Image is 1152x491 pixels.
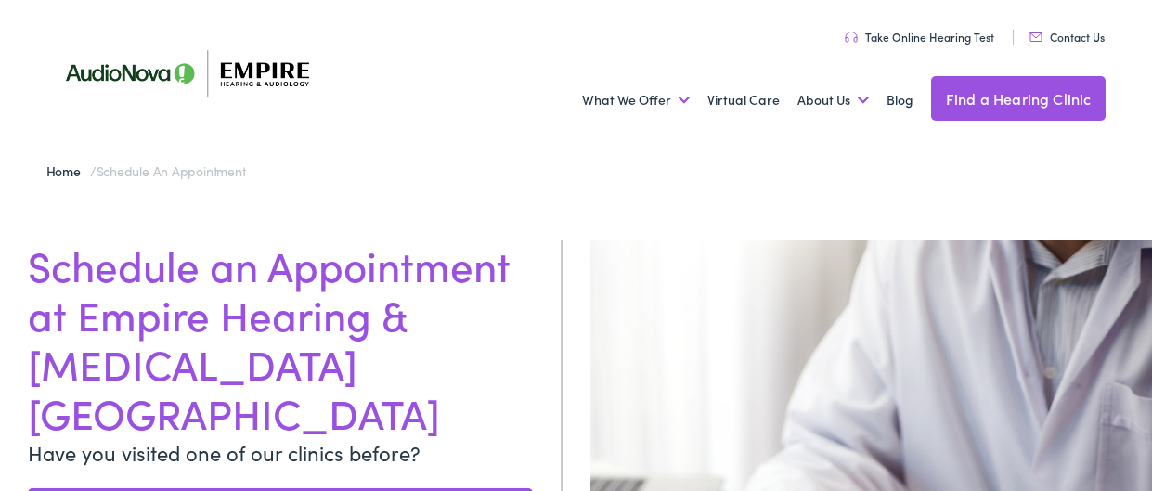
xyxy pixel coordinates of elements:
[1029,29,1105,45] a: Contact Us
[46,162,90,180] a: Home
[845,29,994,45] a: Take Online Hearing Test
[1029,32,1042,42] img: utility icon
[887,66,913,135] a: Blog
[97,162,246,180] span: Schedule an Appointment
[582,66,690,135] a: What We Offer
[28,437,533,468] p: Have you visited one of our clinics before?
[28,240,533,436] h1: Schedule an Appointment at Empire Hearing & [MEDICAL_DATA] [GEOGRAPHIC_DATA]
[707,66,780,135] a: Virtual Care
[46,162,246,180] span: /
[797,66,869,135] a: About Us
[931,76,1106,121] a: Find a Hearing Clinic
[845,32,858,43] img: utility icon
